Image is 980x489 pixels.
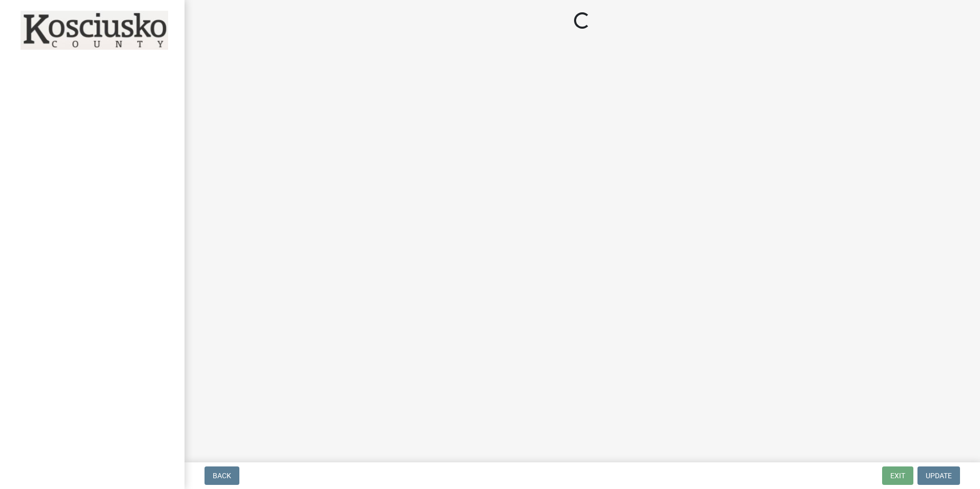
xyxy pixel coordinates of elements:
button: Exit [882,466,913,485]
button: Back [205,466,239,485]
span: Back [213,472,231,480]
img: Kosciusko County, Indiana [21,11,168,50]
button: Update [917,466,960,485]
span: Update [926,472,952,480]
